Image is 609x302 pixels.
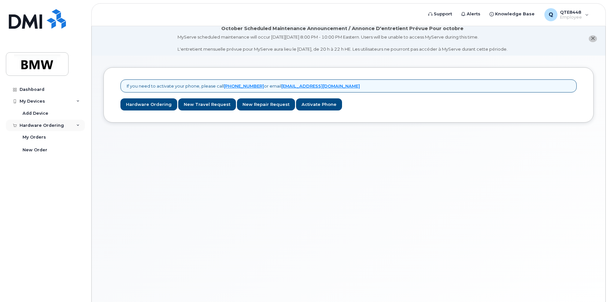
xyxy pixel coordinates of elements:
[221,25,463,32] div: October Scheduled Maintenance Announcement / Annonce D'entretient Prévue Pour octobre
[178,34,507,52] div: MyServe scheduled maintenance will occur [DATE][DATE] 8:00 PM - 10:00 PM Eastern. Users will be u...
[237,98,295,110] a: New Repair Request
[127,83,360,89] p: If you need to activate your phone, please call or email
[589,35,597,42] button: close notification
[178,98,236,110] a: New Travel Request
[281,83,360,89] a: [EMAIL_ADDRESS][DOMAIN_NAME]
[581,274,604,297] iframe: Messenger Launcher
[224,83,264,89] a: [PHONE_NUMBER]
[296,98,342,110] a: Activate Phone
[120,98,177,110] a: Hardware Ordering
